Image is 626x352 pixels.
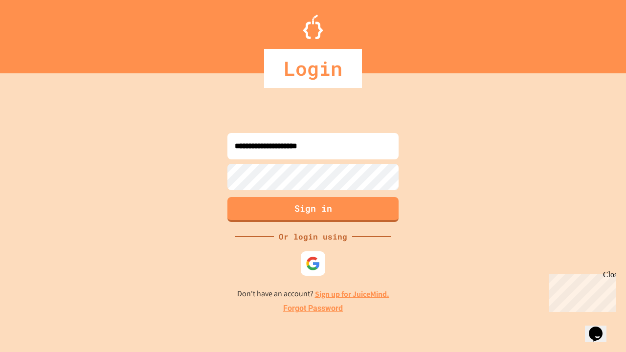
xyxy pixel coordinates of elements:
div: Login [264,49,362,88]
img: google-icon.svg [306,256,320,271]
div: Or login using [274,231,352,242]
div: Chat with us now!Close [4,4,67,62]
p: Don't have an account? [237,288,389,300]
iframe: chat widget [545,270,616,312]
button: Sign in [227,197,399,222]
a: Sign up for JuiceMind. [315,289,389,299]
a: Forgot Password [283,303,343,314]
img: Logo.svg [303,15,323,39]
iframe: chat widget [585,313,616,342]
